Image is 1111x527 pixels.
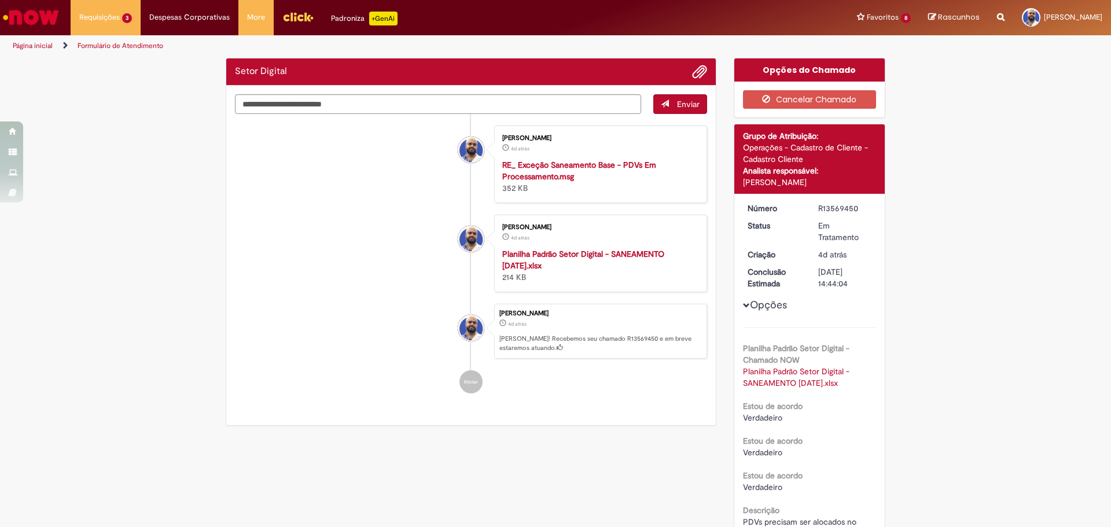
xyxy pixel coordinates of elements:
span: 3 [122,13,132,23]
div: [PERSON_NAME] [502,135,695,142]
span: 4d atrás [511,234,529,241]
span: Requisições [79,12,120,23]
h2: Setor Digital Histórico de tíquete [235,67,287,77]
span: Enviar [677,99,700,109]
div: Ricardo Wagner Queiroz Carvalho [458,137,484,163]
ul: Trilhas de página [9,35,732,57]
div: Ricardo Wagner Queiroz Carvalho [458,226,484,252]
dt: Conclusão Estimada [739,266,810,289]
textarea: Digite sua mensagem aqui... [235,94,641,114]
p: +GenAi [369,12,398,25]
div: Analista responsável: [743,165,877,176]
span: Verdadeiro [743,447,782,458]
div: Padroniza [331,12,398,25]
span: Favoritos [867,12,899,23]
div: [DATE] 14:44:04 [818,266,872,289]
div: 26/09/2025 09:44:00 [818,249,872,260]
span: Despesas Corporativas [149,12,230,23]
span: Verdadeiro [743,412,782,423]
b: Planilha Padrão Setor Digital - Chamado NOW [743,343,849,365]
time: 26/09/2025 09:44:00 [508,320,527,327]
div: Opções do Chamado [734,58,885,82]
img: ServiceNow [1,6,61,29]
dt: Status [739,220,810,231]
button: Adicionar anexos [692,64,707,79]
b: Estou de acordo [743,401,803,411]
div: R13569450 [818,202,872,214]
a: Download de Planilha Padrão Setor Digital - SANEAMENTO 23-09-25.xlsx [743,366,852,388]
div: [PERSON_NAME] [743,176,877,188]
span: More [247,12,265,23]
div: Ricardo Wagner Queiroz Carvalho [458,315,484,341]
div: [PERSON_NAME] [502,224,695,231]
span: 4d atrás [511,145,529,152]
div: Operações - Cadastro de Cliente - Cadastro Cliente [743,142,877,165]
a: RE_ Exceção Saneamento Base - PDVs Em Processamento.msg [502,160,656,182]
dt: Número [739,202,810,214]
span: Rascunhos [938,12,980,23]
time: 26/09/2025 09:43:37 [511,145,529,152]
b: Estou de acordo [743,436,803,446]
div: 352 KB [502,159,695,194]
b: Descrição [743,505,779,515]
dt: Criação [739,249,810,260]
p: [PERSON_NAME]! Recebemos seu chamado R13569450 e em breve estaremos atuando. [499,334,701,352]
a: Página inicial [13,41,53,50]
li: Ricardo Wagner Queiroz Carvalho [235,304,707,359]
span: 8 [901,13,911,23]
a: Planilha Padrão Setor Digital - SANEAMENTO [DATE].xlsx [502,249,664,271]
ul: Histórico de tíquete [235,114,707,406]
img: click_logo_yellow_360x200.png [282,8,314,25]
a: Rascunhos [928,12,980,23]
a: Formulário de Atendimento [78,41,163,50]
time: 26/09/2025 09:39:25 [511,234,529,241]
span: 4d atrás [508,320,527,327]
b: Estou de acordo [743,470,803,481]
div: Em Tratamento [818,220,872,243]
span: Verdadeiro [743,482,782,492]
span: 4d atrás [818,249,847,260]
div: [PERSON_NAME] [499,310,701,317]
time: 26/09/2025 09:44:00 [818,249,847,260]
div: 214 KB [502,248,695,283]
span: [PERSON_NAME] [1044,12,1102,22]
div: Grupo de Atribuição: [743,130,877,142]
button: Cancelar Chamado [743,90,877,109]
button: Enviar [653,94,707,114]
